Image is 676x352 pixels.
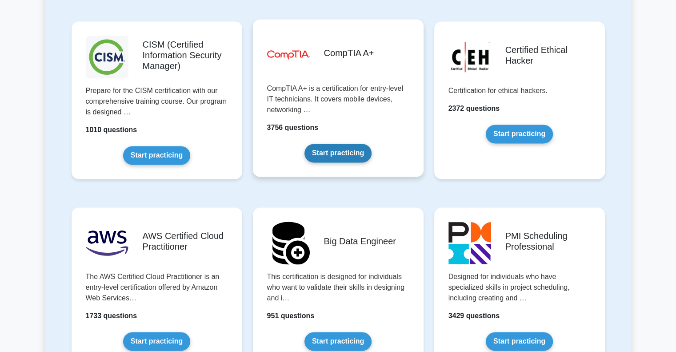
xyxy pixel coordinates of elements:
a: Start practicing [486,125,553,143]
a: Start practicing [123,146,190,165]
a: Start practicing [304,332,372,351]
a: Start practicing [486,332,553,351]
a: Start practicing [304,144,372,162]
a: Start practicing [123,332,190,351]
